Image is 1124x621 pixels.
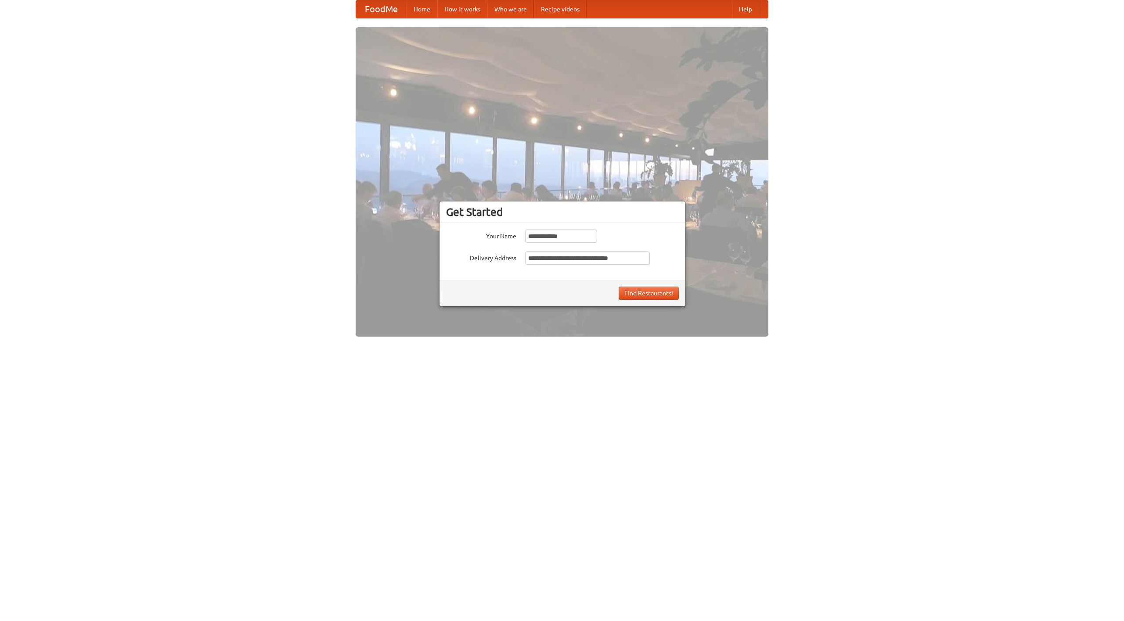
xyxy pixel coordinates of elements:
a: Recipe videos [534,0,587,18]
a: Help [732,0,759,18]
h3: Get Started [446,205,679,219]
label: Your Name [446,230,516,241]
a: How it works [437,0,487,18]
label: Delivery Address [446,251,516,262]
button: Find Restaurants! [619,287,679,300]
a: Who we are [487,0,534,18]
a: FoodMe [356,0,407,18]
a: Home [407,0,437,18]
